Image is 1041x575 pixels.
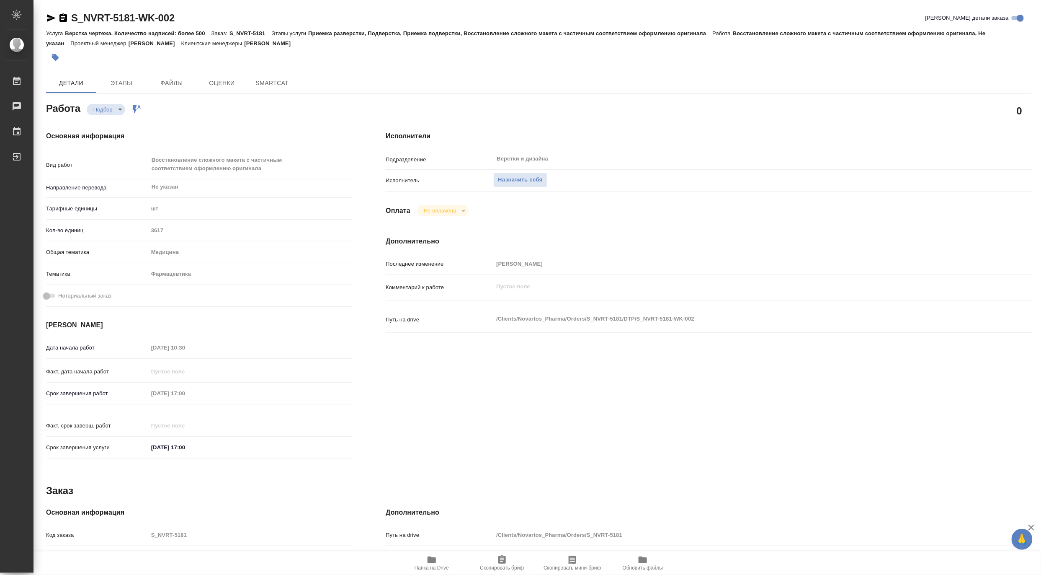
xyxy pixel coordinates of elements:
[101,78,142,88] span: Этапы
[46,248,148,256] p: Общая тематика
[46,205,148,213] p: Тарифные единицы
[712,30,733,36] p: Работа
[1017,104,1022,118] h2: 0
[386,508,1032,518] h4: Дополнительно
[129,40,181,47] p: [PERSON_NAME]
[148,441,222,453] input: ✎ Введи что-нибудь
[46,320,352,330] h4: [PERSON_NAME]
[46,344,148,352] p: Дата начала работ
[148,224,353,236] input: Пустое поле
[386,283,493,292] p: Комментарий к работе
[46,161,148,169] p: Вид работ
[46,48,64,67] button: Добавить тэг
[87,104,125,115] div: Подбор
[148,342,222,354] input: Пустое поле
[229,30,271,36] p: S_NVRT-5181
[202,78,242,88] span: Оценки
[480,565,524,571] span: Скопировать бриф
[493,258,978,270] input: Пустое поле
[46,368,148,376] p: Факт. дата начала работ
[493,551,978,563] input: Пустое поле
[148,551,353,563] input: Пустое поле
[46,13,56,23] button: Скопировать ссылку для ЯМессенджера
[148,202,353,216] div: шт
[148,267,353,281] div: Фармацевтика
[152,78,192,88] span: Файлы
[70,40,128,47] p: Проектный менеджер
[252,78,292,88] span: SmartCat
[46,443,148,452] p: Срок завершения услуги
[148,245,353,259] div: Медицина
[386,260,493,268] p: Последнее изменение
[58,13,68,23] button: Скопировать ссылку
[148,420,222,432] input: Пустое поле
[148,387,222,399] input: Пустое поле
[1015,531,1029,548] span: 🙏
[46,531,148,539] p: Код заказа
[386,131,1032,141] h4: Исполнители
[46,484,73,497] h2: Заказ
[415,565,449,571] span: Папка на Drive
[46,270,148,278] p: Тематика
[46,184,148,192] p: Направление перевода
[493,312,978,326] textarea: /Clients/Novartos_Pharma/Orders/S_NVRT-5181/DTP/S_NVRT-5181-WK-002
[46,100,80,115] h2: Работа
[58,292,111,300] span: Нотариальный заказ
[308,30,712,36] p: Приемка разверстки, Подверстка, Приемка подверстки, Восстановление сложного макета с частичным со...
[46,389,148,398] p: Срок завершения работ
[386,176,493,185] p: Исполнитель
[272,30,309,36] p: Этапы услуги
[71,12,175,23] a: S_NVRT-5181-WK-002
[148,529,353,541] input: Пустое поле
[498,175,542,185] span: Назначить себя
[46,226,148,235] p: Кол-во единиц
[46,131,352,141] h4: Основная информация
[537,552,608,575] button: Скопировать мини-бриф
[925,14,1009,22] span: [PERSON_NAME] детали заказа
[244,40,297,47] p: [PERSON_NAME]
[386,236,1032,246] h4: Дополнительно
[1012,529,1033,550] button: 🙏
[467,552,537,575] button: Скопировать бриф
[421,207,459,214] button: Не оплачена
[91,106,115,113] button: Подбор
[46,508,352,518] h4: Основная информация
[211,30,229,36] p: Заказ:
[46,422,148,430] p: Факт. срок заверш. работ
[608,552,678,575] button: Обновить файлы
[386,316,493,324] p: Путь на drive
[417,205,469,216] div: Подбор
[623,565,663,571] span: Обновить файлы
[51,78,91,88] span: Детали
[493,173,547,187] button: Назначить себя
[46,30,65,36] p: Услуга
[148,365,222,378] input: Пустое поле
[386,155,493,164] p: Подразделение
[397,552,467,575] button: Папка на Drive
[65,30,211,36] p: Верстка чертежа. Количество надписей: более 500
[544,565,601,571] span: Скопировать мини-бриф
[181,40,245,47] p: Клиентские менеджеры
[493,529,978,541] input: Пустое поле
[386,206,410,216] h4: Оплата
[386,531,493,539] p: Путь на drive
